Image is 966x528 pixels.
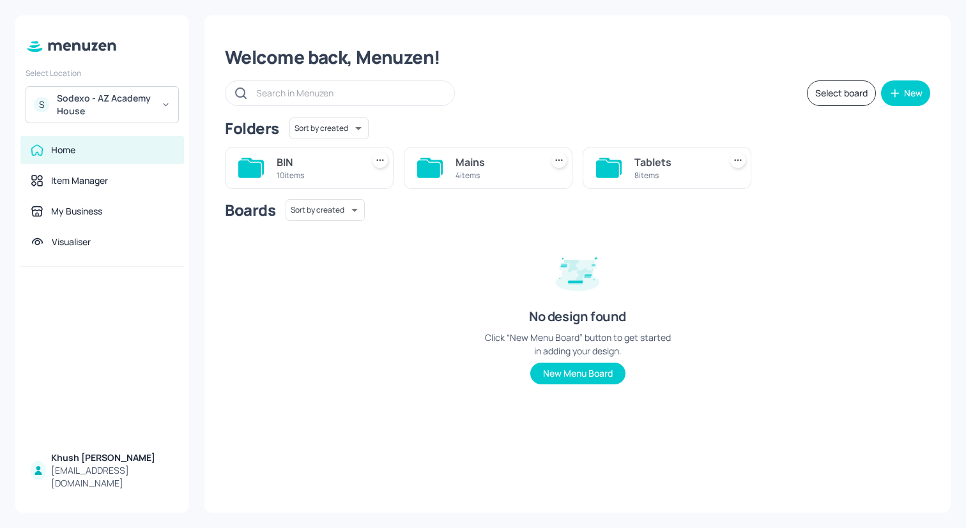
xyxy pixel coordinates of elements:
div: Item Manager [51,174,108,187]
div: Home [51,144,75,156]
div: Khush [PERSON_NAME] [51,451,174,464]
img: design-empty [546,239,609,303]
div: Select Location [26,68,179,79]
div: Folders [225,118,279,139]
div: 8 items [634,170,715,181]
div: No design found [529,308,626,326]
div: Click “New Menu Board” button to get started in adding your design. [482,331,673,358]
div: S [34,97,49,112]
button: New [881,80,930,106]
div: [EMAIL_ADDRESS][DOMAIN_NAME] [51,464,174,490]
div: Welcome back, Menuzen! [225,46,930,69]
button: New Menu Board [530,363,625,384]
div: Sort by created [289,116,369,141]
div: Sort by created [286,197,365,223]
input: Search in Menuzen [256,84,441,102]
div: Boards [225,200,275,220]
div: Visualiser [52,236,91,248]
button: Select board [807,80,876,106]
div: Tablets [634,155,715,170]
div: My Business [51,205,102,218]
div: 4 items [456,170,536,181]
div: Sodexo - AZ Academy House [57,92,153,117]
div: BIN [277,155,357,170]
div: Mains [456,155,536,170]
div: 10 items [277,170,357,181]
div: New [904,89,923,98]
